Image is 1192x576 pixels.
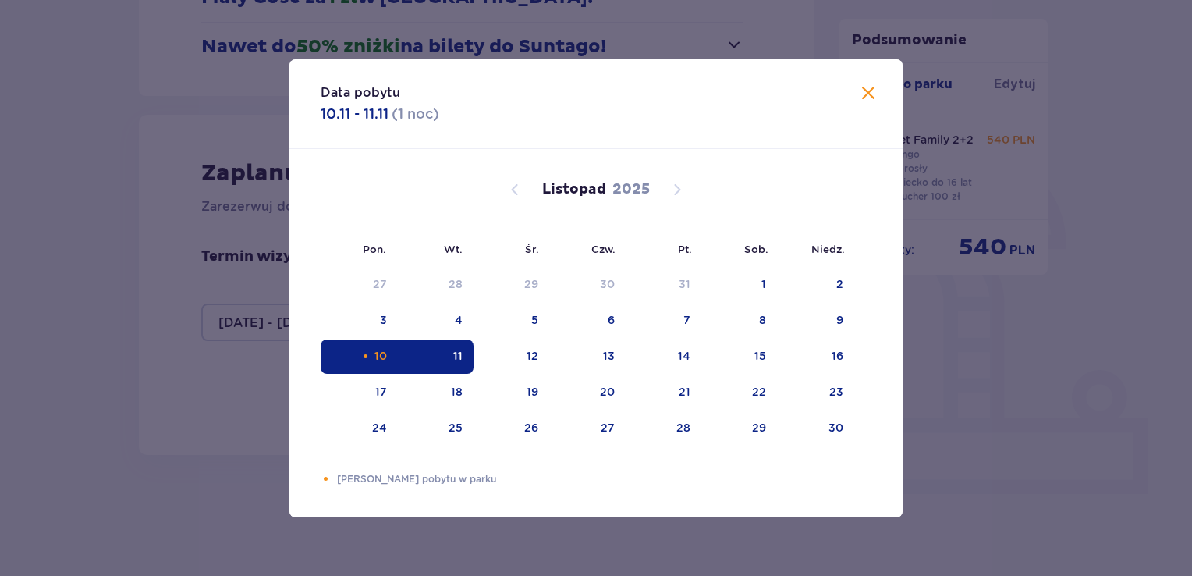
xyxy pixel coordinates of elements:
[701,375,777,410] td: 22
[321,375,398,410] td: 17
[506,180,524,199] button: Poprzedni miesiąc
[683,312,690,328] div: 7
[701,411,777,446] td: 29
[375,384,387,400] div: 17
[828,420,843,436] div: 30
[372,420,387,436] div: 24
[603,348,615,364] div: 13
[679,384,690,400] div: 21
[380,312,387,328] div: 3
[453,348,463,364] div: 11
[777,375,854,410] td: 23
[679,276,690,292] div: 31
[474,268,549,302] td: 29
[754,348,766,364] div: 15
[398,411,474,446] td: 25
[449,420,463,436] div: 25
[777,304,854,338] td: 9
[761,276,766,292] div: 1
[600,384,615,400] div: 20
[701,268,777,302] td: 1
[626,268,701,302] td: 31
[701,340,777,374] td: 15
[612,180,650,199] p: 2025
[701,304,777,338] td: 8
[524,276,538,292] div: 29
[777,411,854,446] td: 30
[455,312,463,328] div: 4
[321,340,398,374] td: Data zaznaczona. poniedziałek, 10 listopada 2025
[678,243,692,255] small: Pt.
[752,384,766,400] div: 22
[398,268,474,302] td: 28
[608,312,615,328] div: 6
[524,420,538,436] div: 26
[811,243,845,255] small: Niedz.
[474,304,549,338] td: 5
[676,420,690,436] div: 28
[626,411,701,446] td: 28
[474,411,549,446] td: 26
[777,268,854,302] td: 2
[626,340,701,374] td: 14
[451,384,463,400] div: 18
[321,304,398,338] td: 3
[392,105,439,123] p: ( 1 noc )
[859,84,878,104] button: Zamknij
[668,180,686,199] button: Następny miesiąc
[600,276,615,292] div: 30
[678,348,690,364] div: 14
[374,348,387,364] div: 10
[744,243,768,255] small: Sob.
[321,105,388,123] p: 10.11 - 11.11
[527,384,538,400] div: 19
[363,243,386,255] small: Pon.
[531,312,538,328] div: 5
[321,84,400,101] p: Data pobytu
[398,375,474,410] td: 18
[474,340,549,374] td: 12
[626,304,701,338] td: 7
[549,340,626,374] td: 13
[321,268,398,302] td: 27
[398,304,474,338] td: 4
[527,348,538,364] div: 12
[525,243,539,255] small: Śr.
[829,384,843,400] div: 23
[549,304,626,338] td: 6
[360,351,371,361] div: Pomarańczowa kropka
[321,474,331,484] div: Pomarańczowa kropka
[321,411,398,446] td: 24
[337,472,871,486] p: [PERSON_NAME] pobytu w parku
[836,276,843,292] div: 2
[832,348,843,364] div: 16
[542,180,606,199] p: Listopad
[549,375,626,410] td: 20
[449,276,463,292] div: 28
[474,375,549,410] td: 19
[398,340,474,374] td: Data zaznaczona. wtorek, 11 listopada 2025
[626,375,701,410] td: 21
[759,312,766,328] div: 8
[549,411,626,446] td: 27
[549,268,626,302] td: 30
[752,420,766,436] div: 29
[444,243,463,255] small: Wt.
[836,312,843,328] div: 9
[777,340,854,374] td: 16
[591,243,616,255] small: Czw.
[373,276,387,292] div: 27
[601,420,615,436] div: 27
